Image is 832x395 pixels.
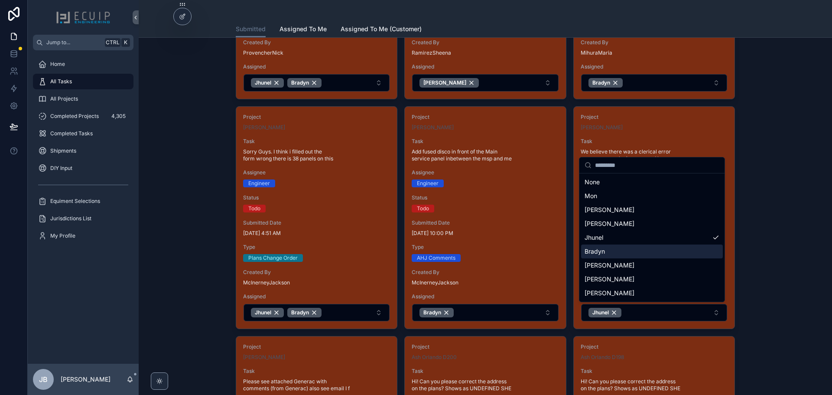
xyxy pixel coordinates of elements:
span: Assigned [412,63,559,70]
div: Plans Change Order [248,254,298,262]
span: [DATE] 4:51 AM [243,230,390,237]
span: Submitted Date [412,219,559,226]
span: [PERSON_NAME] [412,124,454,131]
a: Ash Orlando D200 [412,354,457,361]
button: Select Button [581,74,727,91]
a: Home [33,56,133,72]
span: Assignee [243,169,390,176]
span: Sorry Guys. I think i filled out the form wrong there is 38 panels on this [243,148,390,162]
span: Project [412,114,559,121]
span: Ash Orlando D198 [581,354,624,361]
span: Created By [243,269,390,276]
a: My Profile [33,228,133,244]
a: All Tasks [33,74,133,89]
a: DIY Input [33,160,133,176]
span: Project [243,114,390,121]
a: [PERSON_NAME] [581,124,623,131]
button: Select Button [244,304,390,321]
span: Project [243,343,390,350]
span: Status [243,194,390,201]
button: Unselect 7 [419,308,454,317]
span: Submitted Date [243,219,390,226]
a: Completed Projects4,305 [33,108,133,124]
a: Project[PERSON_NAME]TaskSorry Guys. I think i filled out the form wrong there is 38 panels on thi... [236,106,397,329]
a: Shipments [33,143,133,159]
span: Add fused disco in front of the Main service panel inbetween the msp and me [412,148,559,162]
span: Created By [412,269,559,276]
span: [PERSON_NAME] [243,354,285,361]
span: Task [412,138,559,145]
span: Jhunel [585,233,603,242]
div: scrollable content [28,50,139,255]
div: 4,305 [109,111,128,121]
a: Completed Tasks [33,126,133,141]
span: Created By [243,39,390,46]
a: Assigned To Me [279,21,327,39]
button: Select Button [244,74,390,91]
span: McInerneyJackson [412,279,559,286]
button: Select Button [581,304,727,321]
button: Select Button [412,74,558,91]
span: Task [581,138,728,145]
span: Assigned [243,63,390,70]
span: K [122,39,129,46]
div: Suggestions [579,173,725,302]
button: Jump to...CtrlK [33,35,133,50]
span: Completed Projects [50,113,99,120]
button: Unselect 951 [251,308,284,317]
a: Equiment Selections [33,193,133,209]
span: [PERSON_NAME] [585,275,634,284]
a: All Projects [33,91,133,107]
span: Please see attached Generac with comments (from Generac) also see email I f [243,378,390,392]
div: AHJ Comments [417,254,455,262]
span: Bradyn [592,79,610,86]
span: Project [581,343,728,350]
span: Bradyn [291,79,309,86]
span: [PERSON_NAME] [423,79,466,86]
span: Home [50,61,65,68]
a: Project[PERSON_NAME]TaskWe believe there was a clerical error on our part, as the inverter and ba... [573,106,735,329]
span: [DATE] 10:00 PM [412,230,559,237]
a: Submitted [236,21,266,38]
span: Hi! Can you please correct the address on the plans? Shows as UNDEFINED SHE [581,378,728,392]
a: [PERSON_NAME] [243,124,285,131]
span: Hi! Can you please correct the address on the plans? Shows as UNDEFINED SHE [412,378,559,392]
span: Task [243,368,390,375]
span: Status [412,194,559,201]
span: Assigned To Me (Customer) [341,25,422,33]
span: JB [39,374,48,385]
span: Jump to... [46,39,101,46]
span: All Tasks [50,78,72,85]
span: Completed Tasks [50,130,93,137]
span: Jhunel [255,79,271,86]
span: Created By [412,39,559,46]
span: Bradyn [291,309,309,316]
span: RamirezSheena [412,49,559,56]
span: MihuraMaria [581,49,728,56]
span: McInerneyJackson [243,279,390,286]
span: Assigned [243,293,390,300]
a: Assigned To Me (Customer) [341,21,422,39]
span: ProvencherNick [243,49,390,56]
span: Jurisdictions List [50,215,91,222]
span: Bradyn [423,309,441,316]
button: Select Button [412,304,558,321]
span: [PERSON_NAME] [585,219,634,228]
span: Assigned [412,293,559,300]
span: Assigned To Me [279,25,327,33]
span: Submitted [236,25,266,33]
button: Unselect 7 [287,308,322,317]
span: Shipments [50,147,76,154]
div: Engineer [417,180,439,187]
button: Unselect 954 [419,78,479,88]
div: Engineer [248,180,270,187]
div: None [581,175,723,189]
p: [PERSON_NAME] [61,375,110,384]
span: Assignee [412,169,559,176]
span: Assigned [581,63,728,70]
span: Type [412,244,559,251]
span: Created By [581,39,728,46]
span: Project [412,343,559,350]
span: [PERSON_NAME] [585,261,634,270]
